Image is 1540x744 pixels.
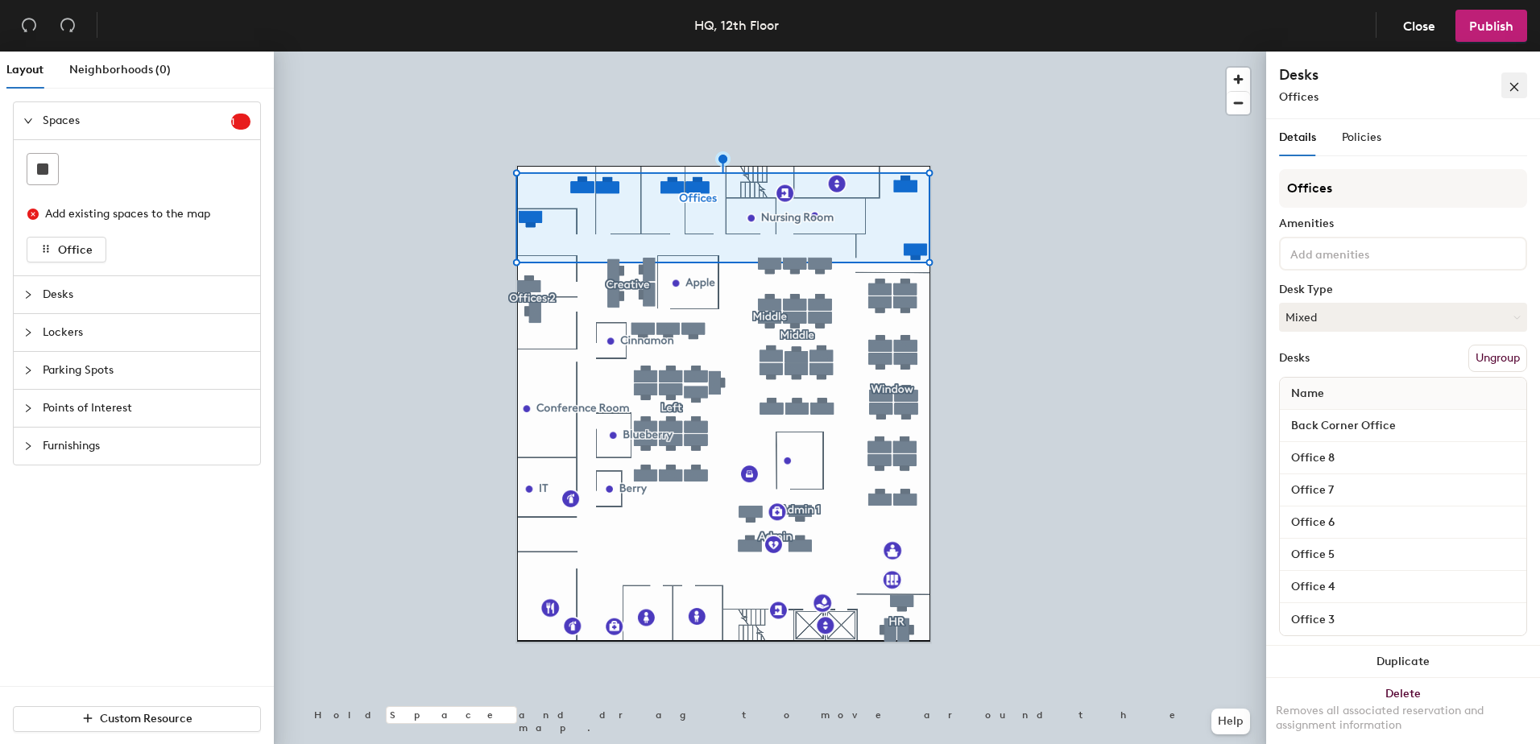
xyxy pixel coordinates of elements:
[100,712,192,725] span: Custom Resource
[1279,352,1310,365] div: Desks
[1279,283,1527,296] div: Desk Type
[23,366,33,375] span: collapsed
[1403,19,1435,34] span: Close
[1287,243,1432,262] input: Add amenities
[69,63,171,76] span: Neighborhoods (0)
[13,10,45,42] button: Undo (⌘ + Z)
[23,403,33,413] span: collapsed
[1283,576,1523,598] input: Unnamed desk
[1279,90,1319,104] span: Offices
[23,116,33,126] span: expanded
[1468,345,1527,372] button: Ungroup
[21,17,37,33] span: undo
[1389,10,1449,42] button: Close
[1283,447,1523,469] input: Unnamed desk
[27,237,106,262] button: Office
[43,428,250,465] span: Furnishings
[43,314,250,351] span: Lockers
[43,390,250,427] span: Points of Interest
[1283,479,1523,502] input: Unnamed desk
[231,116,250,127] span: 1
[1509,81,1520,93] span: close
[1279,130,1316,144] span: Details
[45,205,237,223] div: Add existing spaces to the map
[23,441,33,451] span: collapsed
[1211,709,1250,734] button: Help
[23,290,33,300] span: collapsed
[1279,217,1527,230] div: Amenities
[1342,130,1381,144] span: Policies
[1283,379,1332,408] span: Name
[1283,544,1523,566] input: Unnamed desk
[694,15,779,35] div: HQ, 12th Floor
[43,352,250,389] span: Parking Spots
[231,114,250,130] sup: 1
[58,243,93,257] span: Office
[27,209,39,220] span: close-circle
[43,276,250,313] span: Desks
[1266,646,1540,678] button: Duplicate
[1279,64,1456,85] h4: Desks
[1279,303,1527,332] button: Mixed
[52,10,84,42] button: Redo (⌘ + ⇧ + Z)
[1455,10,1527,42] button: Publish
[1283,511,1523,534] input: Unnamed desk
[1283,415,1523,437] input: Unnamed desk
[1276,704,1530,733] div: Removes all associated reservation and assignment information
[43,102,231,139] span: Spaces
[6,63,43,76] span: Layout
[1283,608,1523,630] input: Unnamed desk
[13,706,261,732] button: Custom Resource
[1469,19,1513,34] span: Publish
[23,328,33,337] span: collapsed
